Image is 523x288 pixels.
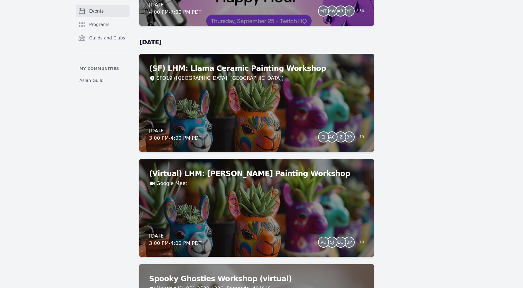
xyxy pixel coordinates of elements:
[156,180,187,187] a: Google Meet
[76,5,130,17] a: Events
[149,274,364,284] h2: Spooky Ghosties Workshop (virtual)
[338,240,344,244] span: EG
[149,169,364,179] h2: (Virtual) LHM: [PERSON_NAME] Painting Workshop
[89,21,109,28] span: Programs
[330,240,334,244] span: SJ
[149,1,202,16] div: [DATE] 4:00 PM - 7:00 PM PDT
[76,5,130,86] nav: Sidebar
[338,135,343,139] span: JZ
[346,135,352,139] span: BP
[89,35,125,41] span: Guilds and Clubs
[149,127,202,142] div: [DATE] 3:00 PM - 4:00 PM PDT
[353,7,364,16] span: + 50
[156,75,283,82] div: SFO19 ([GEOGRAPHIC_DATA], [GEOGRAPHIC_DATA])
[346,9,352,13] span: YF
[320,240,327,244] span: VU
[320,9,327,13] span: MT
[76,75,130,86] a: Asian Guild
[321,135,325,139] span: EJ
[353,238,364,247] span: + 19
[328,9,336,13] span: MW
[338,9,343,13] span: AR
[149,64,364,73] h2: (SF) LHM: Llama Ceramic Painting Workshop
[139,159,374,257] a: (Virtual) LHM: [PERSON_NAME] Painting WorkshopGoogle Meet[DATE]3:00 PM-4:00 PM PDTVUSJEGBP+19
[79,77,104,83] span: Asian Guild
[89,8,104,14] span: Events
[346,240,352,244] span: BP
[76,32,130,44] a: Guilds and Clubs
[76,66,130,71] p: My communities
[76,18,130,31] a: Programs
[353,133,364,142] span: + 19
[139,54,374,152] a: (SF) LHM: Llama Ceramic Painting WorkshopSFO19 ([GEOGRAPHIC_DATA], [GEOGRAPHIC_DATA])[DATE]3:00 P...
[139,38,374,46] h2: [DATE]
[149,232,202,247] div: [DATE] 3:00 PM - 4:00 PM PDT
[329,135,335,139] span: AC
